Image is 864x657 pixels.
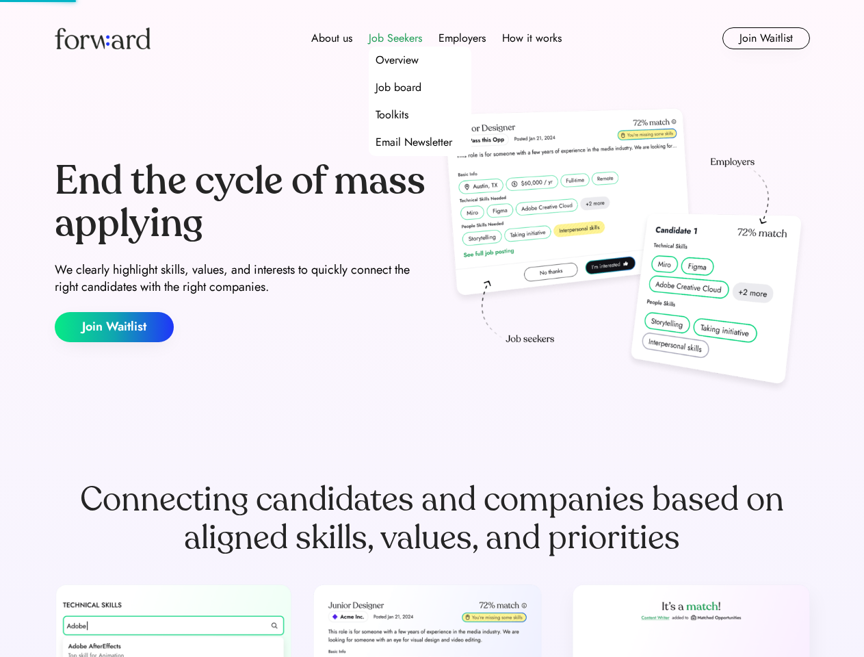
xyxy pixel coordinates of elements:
[55,312,174,342] button: Join Waitlist
[376,52,419,68] div: Overview
[369,30,422,47] div: Job Seekers
[722,27,810,49] button: Join Waitlist
[438,104,810,398] img: hero-image.png
[376,107,408,123] div: Toolkits
[376,134,452,151] div: Email Newsletter
[502,30,562,47] div: How it works
[55,160,427,244] div: End the cycle of mass applying
[55,480,810,557] div: Connecting candidates and companies based on aligned skills, values, and priorities
[55,261,427,296] div: We clearly highlight skills, values, and interests to quickly connect the right candidates with t...
[376,79,421,96] div: Job board
[55,27,150,49] img: Forward logo
[311,30,352,47] div: About us
[438,30,486,47] div: Employers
